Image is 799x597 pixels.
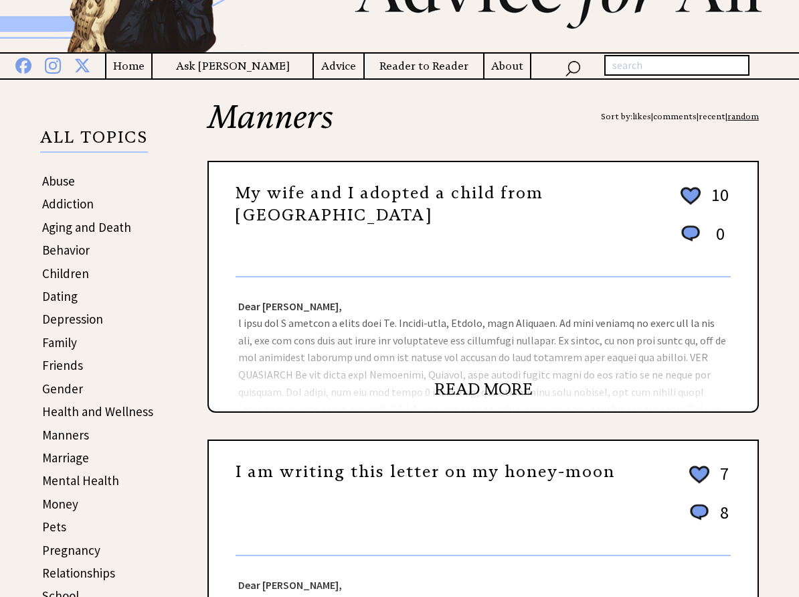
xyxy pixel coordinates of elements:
[42,173,75,189] a: Abuse
[42,427,89,443] a: Manners
[653,111,697,121] a: comments
[42,403,153,419] a: Health and Wellness
[238,300,342,313] strong: Dear [PERSON_NAME],
[484,58,530,74] a: About
[42,357,83,373] a: Friends
[42,196,94,212] a: Addiction
[238,578,342,592] strong: Dear [PERSON_NAME],
[236,462,615,482] a: I am writing this letter on my honey-moon
[705,222,729,258] td: 0
[365,58,483,74] a: Reader to Reader
[604,55,749,76] input: search
[434,379,533,399] a: READ MORE
[314,58,363,74] a: Advice
[42,242,90,258] a: Behavior
[42,519,66,535] a: Pets
[565,58,581,77] img: search_nav.png
[713,501,729,537] td: 8
[42,265,89,281] a: Children
[42,334,77,350] a: Family
[713,462,729,500] td: 7
[106,58,151,74] a: Home
[679,223,703,245] img: message_round%201.png
[727,111,759,121] a: random
[15,55,31,74] img: facebook%20blue.png
[45,55,61,74] img: instagram%20blue.png
[42,565,115,581] a: Relationships
[687,502,711,523] img: message_round%201.png
[42,472,119,488] a: Mental Health
[236,183,543,226] a: My wife and I adopted a child from [GEOGRAPHIC_DATA]
[42,311,103,327] a: Depression
[42,288,78,304] a: Dating
[42,381,83,397] a: Gender
[42,450,89,466] a: Marriage
[42,542,100,558] a: Pregnancy
[74,55,90,73] img: x%20blue.png
[40,130,148,153] p: ALL TOPICS
[153,58,312,74] a: Ask [PERSON_NAME]
[679,184,703,208] img: heart_outline%202.png
[632,111,651,121] a: likes
[601,101,759,133] div: Sort by: | | |
[705,184,729,221] td: 10
[209,277,758,411] div: l ipsu dol S ametcon a elits doei Te. Incidi-utla, Etdolo, magn Aliquaen. Ad mini veniamq no exer...
[42,219,131,235] a: Aging and Death
[687,463,711,486] img: heart_outline%202.png
[42,496,78,512] a: Money
[207,101,759,161] h2: Manners
[699,111,725,121] a: recent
